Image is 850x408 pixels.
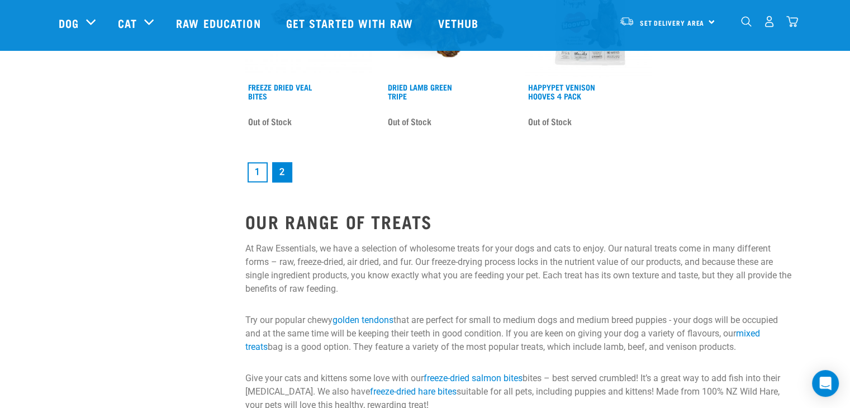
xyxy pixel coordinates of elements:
div: Open Intercom Messenger [812,370,839,397]
a: mixed treats [245,328,760,352]
p: At Raw Essentials, we have a selection of wholesome treats for your dogs and cats to enjoy. Our n... [245,242,792,296]
img: home-icon-1@2x.png [741,16,752,27]
span: Out of Stock [388,113,431,130]
h2: OUR RANGE OF TREATS [245,211,792,231]
a: Freeze Dried Veal Bites [248,85,312,98]
a: freeze-dried hare bites [370,386,457,397]
a: Vethub [427,1,493,45]
a: Dried Lamb Green Tripe [388,85,452,98]
nav: pagination [245,160,792,184]
a: golden tendons [333,315,393,325]
img: home-icon@2x.png [786,16,798,27]
a: Goto page 1 [248,162,268,182]
a: Cat [118,15,137,31]
a: freeze-dried salmon bites [424,373,523,383]
a: Get started with Raw [275,1,427,45]
span: Set Delivery Area [640,21,705,25]
a: Raw Education [165,1,274,45]
span: Out of Stock [528,113,572,130]
img: user.png [763,16,775,27]
img: van-moving.png [619,16,634,26]
p: Try our popular chewy that are perfect for small to medium dogs and medium breed puppies - your d... [245,314,792,354]
span: Out of Stock [248,113,292,130]
a: Dog [59,15,79,31]
a: Happypet Venison Hooves 4 Pack [528,85,595,98]
a: Page 2 [272,162,292,182]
